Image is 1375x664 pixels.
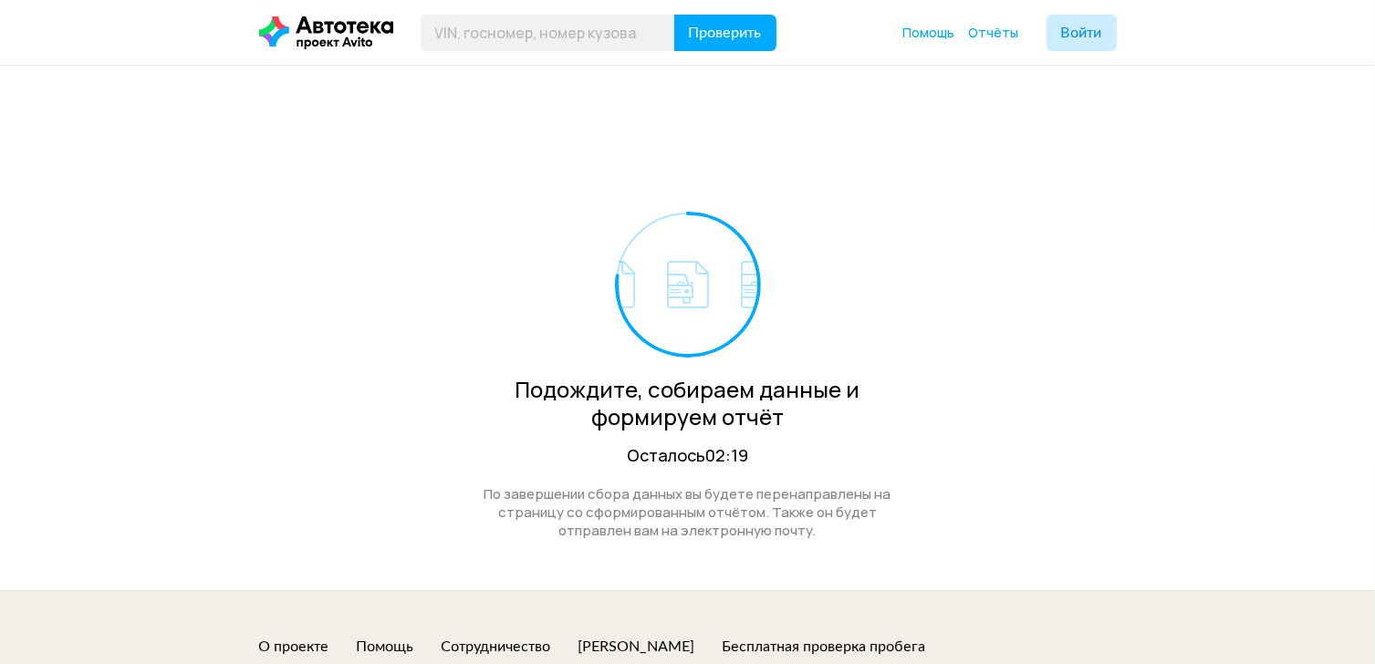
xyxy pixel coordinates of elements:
[464,444,911,467] div: Осталось 02:19
[259,637,329,657] a: О проекте
[421,15,675,51] input: VIN, госномер, номер кузова
[464,485,911,540] div: По завершении сбора данных вы будете перенаправлены на страницу со сформированным отчётом. Также ...
[903,24,955,41] span: Помощь
[464,376,911,431] div: Подождите, собираем данные и формируем отчёт
[357,637,414,657] a: Помощь
[1061,26,1102,40] span: Войти
[689,26,762,40] span: Проверить
[442,637,551,657] a: Сотрудничество
[674,15,776,51] button: Проверить
[969,24,1019,41] span: Отчёты
[578,637,695,657] a: [PERSON_NAME]
[903,24,955,42] a: Помощь
[969,24,1019,42] a: Отчёты
[1047,15,1117,51] button: Войти
[723,637,926,657] a: Бесплатная проверка пробега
